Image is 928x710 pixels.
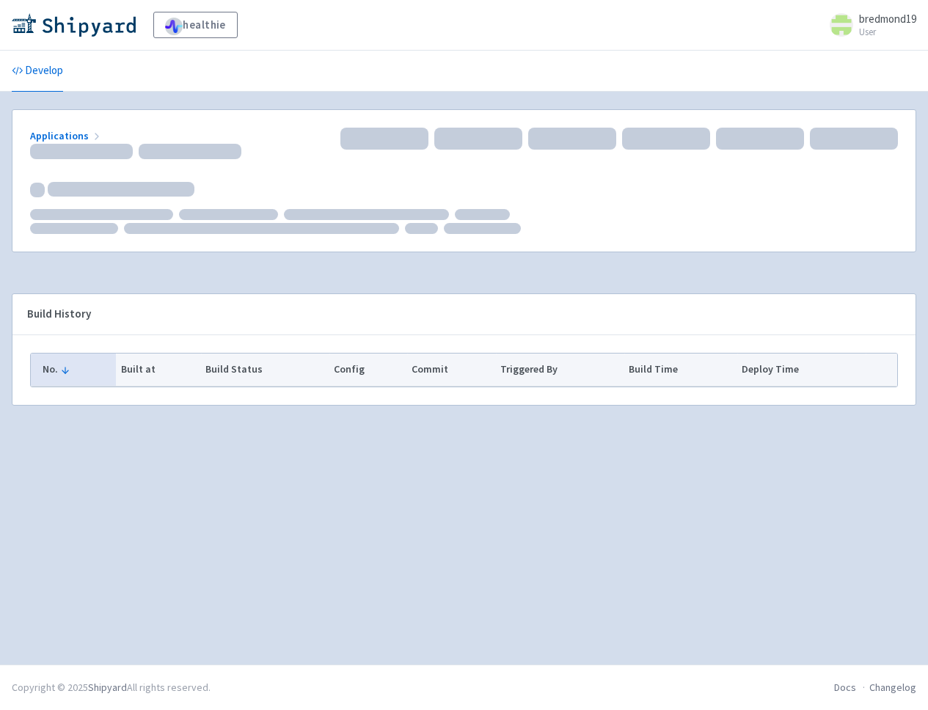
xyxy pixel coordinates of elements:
a: Shipyard [88,681,127,694]
th: Config [329,354,407,386]
th: Build Time [624,354,737,386]
th: Deploy Time [737,354,866,386]
th: Commit [407,354,496,386]
th: Triggered By [496,354,624,386]
span: bredmond19 [859,12,916,26]
small: User [859,27,916,37]
div: Build History [27,306,877,323]
th: Build Status [201,354,329,386]
a: Changelog [869,681,916,694]
a: healthie [153,12,238,38]
a: Docs [834,681,856,694]
div: Copyright © 2025 All rights reserved. [12,680,211,695]
button: No. [43,362,112,377]
img: Shipyard logo [12,13,136,37]
a: bredmond19 User [821,13,916,37]
a: Develop [12,51,63,92]
th: Built at [116,354,200,386]
a: Applications [30,129,103,142]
